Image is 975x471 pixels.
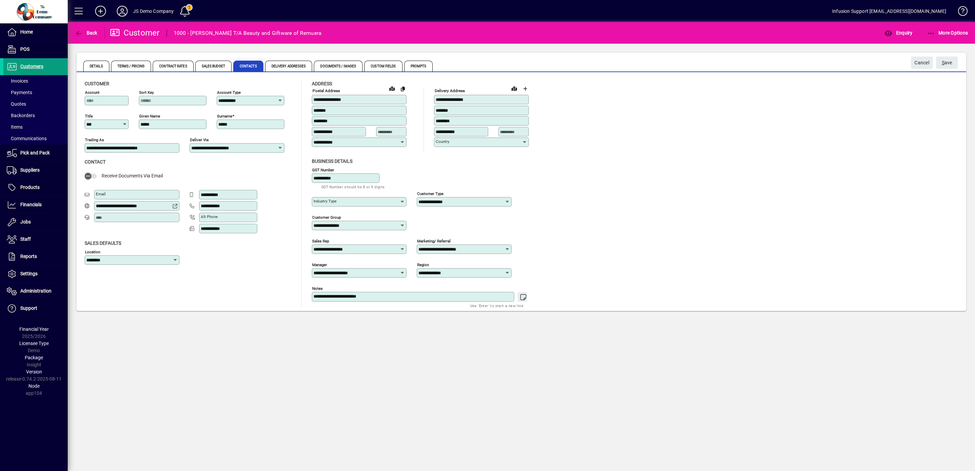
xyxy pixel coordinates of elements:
a: Administration [3,283,68,300]
button: Choose address [520,83,530,94]
a: POS [3,41,68,58]
span: Reports [20,254,37,259]
mat-label: Sort key [139,90,154,95]
div: 1000 - [PERSON_NAME] T/A Beauty and Giftware of Remuera [174,28,322,39]
a: Invoices [3,75,68,87]
mat-label: Sales rep [312,238,329,243]
span: Invoices [7,78,28,84]
span: Custom Fields [364,61,402,71]
span: More Options [927,30,968,36]
mat-label: Industry type [313,199,337,204]
span: Support [20,305,37,311]
mat-label: Location [85,249,100,254]
span: Settings [20,271,38,276]
mat-label: GST Number [312,167,334,172]
span: Contract Rates [153,61,193,71]
span: Home [20,29,33,35]
mat-label: Alt Phone [201,214,218,219]
span: Backorders [7,113,35,118]
span: Terms / Pricing [111,61,151,71]
mat-label: Surname [217,114,232,119]
a: Support [3,300,68,317]
a: Knowledge Base [953,1,967,23]
button: Profile [111,5,133,17]
span: S [942,60,945,65]
mat-label: Customer group [312,215,341,219]
span: Staff [20,236,31,242]
span: Jobs [20,219,31,224]
span: Sales defaults [85,240,121,246]
mat-label: Account [85,90,100,95]
button: Save [936,57,958,69]
a: Items [3,121,68,133]
mat-label: Manager [312,262,327,267]
mat-label: Deliver via [190,137,209,142]
span: Receive Documents Via Email [102,173,163,178]
button: Back [73,27,99,39]
span: Customer [85,81,109,86]
span: Payments [7,90,32,95]
div: JS Demo Company [133,6,174,17]
div: Infusion Support [EMAIL_ADDRESS][DOMAIN_NAME] [832,6,946,17]
a: Quotes [3,98,68,110]
a: View on map [387,83,397,94]
a: View on map [509,83,520,94]
a: Products [3,179,68,196]
span: Enquiry [884,30,912,36]
button: Add [90,5,111,17]
a: Communications [3,133,68,144]
mat-label: Account Type [217,90,241,95]
button: Cancel [911,57,933,69]
span: ave [942,57,952,68]
mat-label: Email [96,192,106,196]
span: Suppliers [20,167,40,173]
mat-label: Title [85,114,93,119]
mat-hint: Use 'Enter' to start a new line [470,302,523,309]
span: Communications [7,136,47,141]
mat-label: Given name [139,114,160,119]
span: Licensee Type [19,341,49,346]
span: Address [312,81,332,86]
span: POS [20,46,29,52]
span: Documents / Images [314,61,363,71]
span: Cancel [914,57,929,68]
span: Delivery Addresses [265,61,312,71]
a: Home [3,24,68,41]
app-page-header-button: Back [68,27,105,39]
mat-label: Notes [312,286,323,291]
span: Pick and Pack [20,150,50,155]
span: Contact [85,159,106,165]
span: Items [7,124,23,130]
a: Financials [3,196,68,213]
span: Financial Year [19,326,49,332]
span: Administration [20,288,51,294]
a: Backorders [3,110,68,121]
a: Staff [3,231,68,248]
span: Products [20,185,40,190]
span: Package [25,355,43,360]
span: Contacts [233,61,263,71]
span: Sales Budget [195,61,232,71]
a: Reports [3,248,68,265]
a: Jobs [3,214,68,231]
button: Enquiry [883,27,914,39]
mat-label: Trading as [85,137,104,142]
span: Details [83,61,109,71]
span: Business details [312,158,352,164]
a: Settings [3,265,68,282]
span: Version [26,369,42,374]
div: Customer [110,27,160,38]
span: Quotes [7,101,26,107]
a: Pick and Pack [3,145,68,162]
mat-label: Country [436,139,449,144]
span: Prompts [404,61,433,71]
span: Back [75,30,97,36]
mat-hint: GST Number should be 8 or 9 digits [321,183,385,191]
span: Node [28,383,40,389]
a: Payments [3,87,68,98]
button: Copy to Delivery address [397,83,408,94]
a: Suppliers [3,162,68,179]
mat-label: Customer type [417,191,443,196]
span: Customers [20,64,43,69]
button: More Options [925,27,970,39]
